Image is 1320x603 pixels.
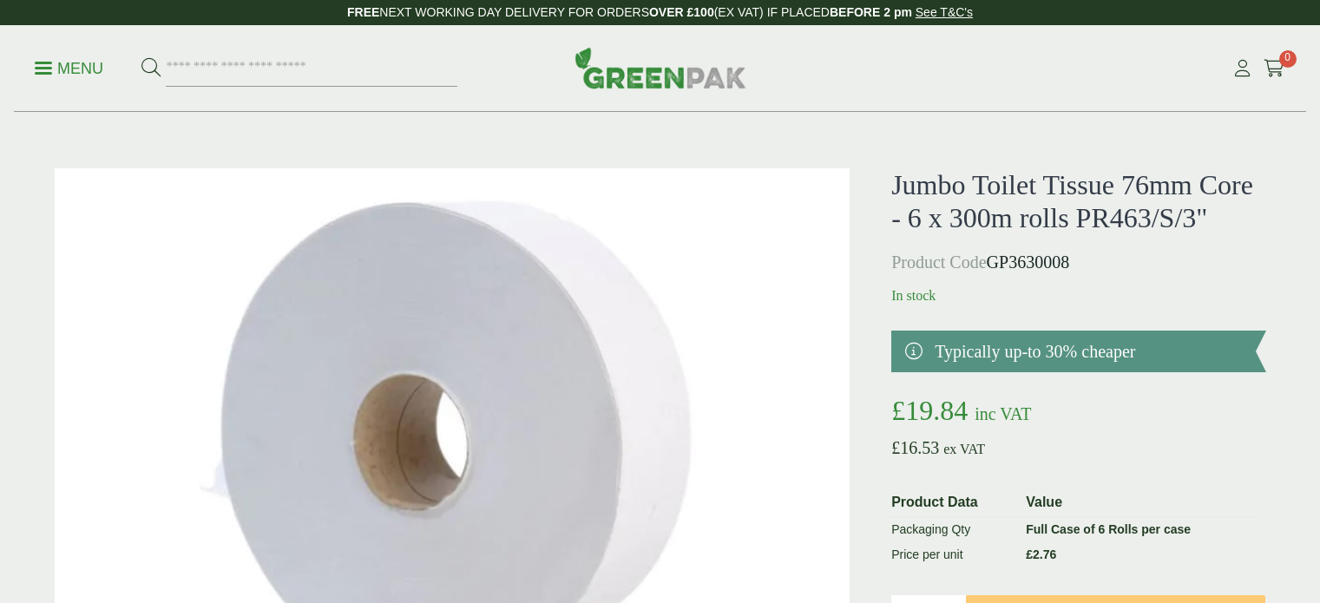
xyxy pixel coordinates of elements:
span: £ [891,395,905,426]
td: Price per unit [884,542,1019,567]
span: Product Code [891,252,986,272]
p: GP3630008 [891,249,1265,275]
img: GreenPak Supplies [575,47,746,88]
a: 0 [1264,56,1285,82]
strong: Full Case of 6 Rolls per case [1026,522,1191,536]
span: £ [1026,547,1033,561]
span: inc VAT [975,404,1031,423]
a: See T&C's [916,5,973,19]
h1: Jumbo Toilet Tissue 76mm Core - 6 x 300m rolls PR463/S/3" [891,168,1265,235]
td: Packaging Qty [884,516,1019,542]
th: Value [1019,488,1258,517]
strong: OVER £100 [649,5,714,19]
p: Menu [35,58,103,79]
p: In stock [891,285,1265,306]
i: Cart [1264,60,1285,77]
span: 0 [1279,50,1297,68]
bdi: 19.84 [891,395,968,426]
strong: BEFORE 2 pm [830,5,912,19]
span: £ [891,438,900,457]
strong: FREE [347,5,379,19]
th: Product Data [884,488,1019,517]
bdi: 2.76 [1026,547,1056,561]
i: My Account [1231,60,1253,77]
a: Menu [35,58,103,75]
bdi: 16.53 [891,438,939,457]
span: ex VAT [943,442,985,456]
